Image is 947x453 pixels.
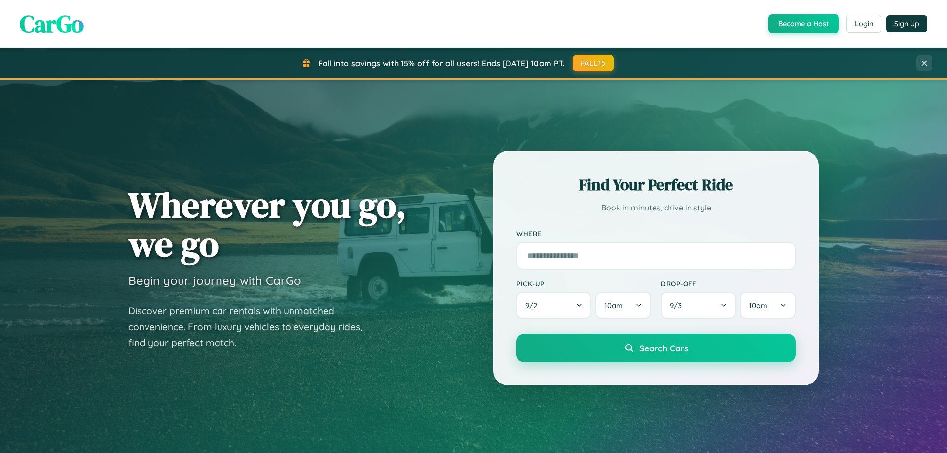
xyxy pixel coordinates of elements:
[595,292,651,319] button: 10am
[516,279,651,288] label: Pick-up
[20,7,84,40] span: CarGo
[846,15,881,33] button: Login
[886,15,927,32] button: Sign Up
[661,279,796,288] label: Drop-off
[516,174,796,196] h2: Find Your Perfect Ride
[768,14,839,33] button: Become a Host
[516,292,591,319] button: 9/2
[516,334,796,362] button: Search Cars
[604,301,623,310] span: 10am
[573,55,614,71] button: FALL15
[670,301,687,310] span: 9 / 3
[740,292,796,319] button: 10am
[516,230,796,238] label: Where
[128,273,301,288] h3: Begin your journey with CarGo
[516,201,796,215] p: Book in minutes, drive in style
[128,185,406,263] h1: Wherever you go, we go
[639,343,688,353] span: Search Cars
[661,292,736,319] button: 9/3
[525,301,542,310] span: 9 / 2
[318,58,565,68] span: Fall into savings with 15% off for all users! Ends [DATE] 10am PT.
[749,301,767,310] span: 10am
[128,303,375,351] p: Discover premium car rentals with unmatched convenience. From luxury vehicles to everyday rides, ...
